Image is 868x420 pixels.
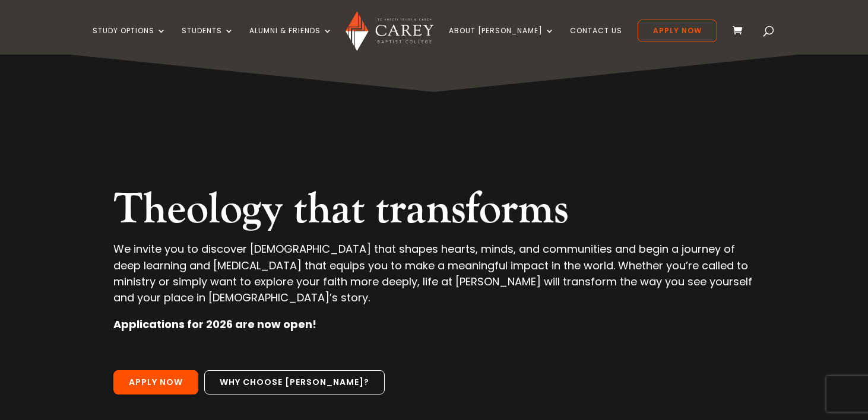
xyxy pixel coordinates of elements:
a: Apply Now [638,20,717,42]
a: Apply Now [113,370,198,395]
a: Study Options [93,27,166,55]
a: Contact Us [570,27,622,55]
a: Why choose [PERSON_NAME]? [204,370,385,395]
a: Alumni & Friends [249,27,332,55]
a: Students [182,27,234,55]
strong: Applications for 2026 are now open! [113,317,316,332]
a: About [PERSON_NAME] [449,27,555,55]
h2: Theology that transforms [113,184,755,241]
img: Carey Baptist College [346,11,433,51]
p: We invite you to discover [DEMOGRAPHIC_DATA] that shapes hearts, minds, and communities and begin... [113,241,755,316]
